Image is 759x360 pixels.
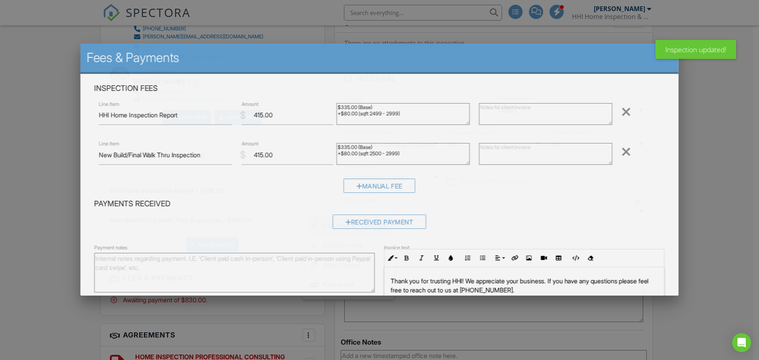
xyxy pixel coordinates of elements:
[522,251,536,266] button: Insert Image (Ctrl+P)
[385,251,399,266] button: Inline Style
[551,251,566,266] button: Insert Table
[536,251,551,266] button: Insert Video
[391,277,658,294] p: Thank you for trusting HHI! We appreciate your business. If you have any questions please feel fr...
[568,251,583,266] button: Code View
[414,251,429,266] button: Italic (Ctrl+I)
[583,251,597,266] button: Clear Formatting
[337,103,470,125] textarea: $335.00 (Base) +$80.00 (sqft 2499 - 2999)
[492,251,507,266] button: Align
[99,140,119,147] label: Line Item
[87,50,672,66] h2: Fees & Payments
[429,251,444,266] button: Underline (Ctrl+U)
[399,251,414,266] button: Bold (Ctrl+B)
[240,109,246,122] div: $
[94,244,128,251] label: Payment notes
[475,251,490,266] button: Unordered List
[333,215,427,229] div: Received Payment
[240,148,246,162] div: $
[333,220,427,228] a: Received Payment
[344,184,415,192] a: Manual Fee
[461,251,475,266] button: Ordered List
[337,143,470,165] textarea: $335.00 (Base) +$80.00 (sqft 2500 - 2999)
[507,251,521,266] button: Insert Link (Ctrl+K)
[384,244,410,251] label: Invoice text
[99,101,119,108] label: Line Item
[655,40,736,59] div: Inspection updated!
[444,251,459,266] button: Colors
[242,140,259,147] label: Amount
[242,101,259,108] label: Amount
[732,333,751,352] div: Open Intercom Messenger
[94,83,665,94] h4: Inspection Fees
[344,179,415,193] div: Manual Fee
[94,199,665,209] h4: Payments Received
